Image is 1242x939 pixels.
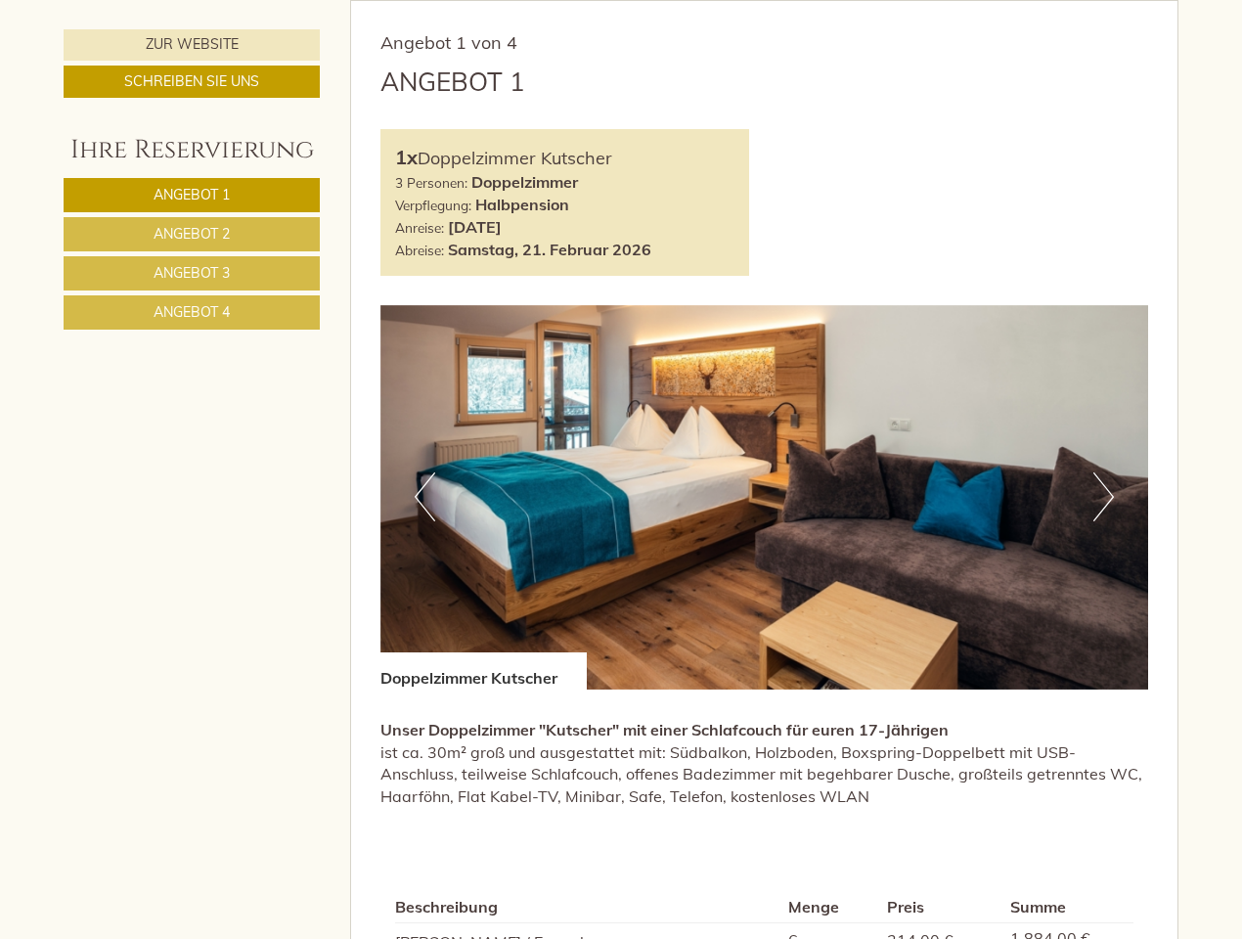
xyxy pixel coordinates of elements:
[395,197,471,213] small: Verpflegung:
[154,303,230,321] span: Angebot 4
[64,66,320,98] a: Schreiben Sie uns
[154,225,230,243] span: Angebot 2
[64,29,320,61] a: Zur Website
[1093,472,1114,521] button: Next
[380,719,1149,808] p: ist ca. 30m² groß und ausgestattet mit: Südbalkon, Holzboden, Boxspring-Doppelbett mit USB-Anschl...
[448,240,651,259] b: Samstag, 21. Februar 2026
[380,305,1149,690] img: image
[395,892,780,922] th: Beschreibung
[380,64,525,100] div: Angebot 1
[380,31,517,54] span: Angebot 1 von 4
[380,652,587,690] div: Doppelzimmer Kutscher
[780,892,880,922] th: Menge
[395,145,418,169] b: 1x
[64,132,320,168] div: Ihre Reservierung
[448,217,502,237] b: [DATE]
[380,720,949,739] strong: Unser Doppelzimmer "Kutscher" mit einer Schlafcouch für euren 17-Jährigen
[395,219,444,236] small: Anreise:
[879,892,1001,922] th: Preis
[1002,892,1133,922] th: Summe
[475,195,569,214] b: Halbpension
[395,242,444,258] small: Abreise:
[415,472,435,521] button: Previous
[471,172,578,192] b: Doppelzimmer
[395,174,467,191] small: 3 Personen:
[154,264,230,282] span: Angebot 3
[395,144,735,172] div: Doppelzimmer Kutscher
[154,186,230,203] span: Angebot 1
